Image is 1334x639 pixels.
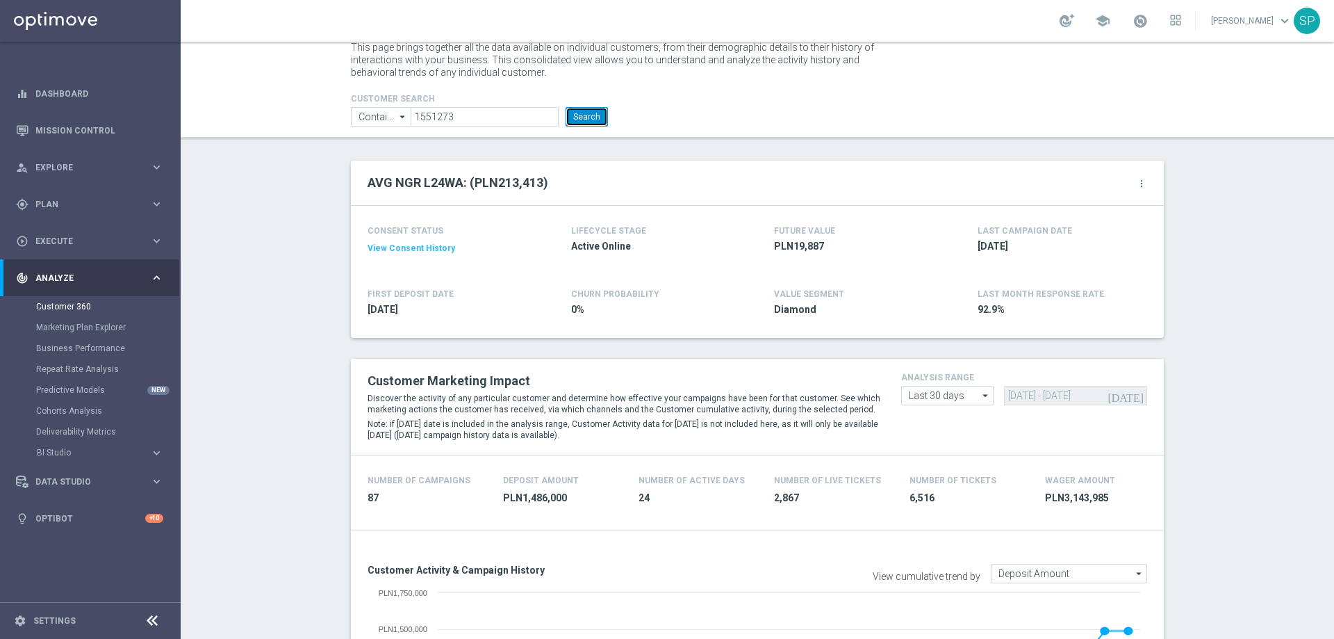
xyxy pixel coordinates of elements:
[36,421,179,442] div: Deliverability Metrics
[36,426,145,437] a: Deliverability Metrics
[36,401,179,421] div: Cohorts Analysis
[36,442,179,463] div: BI Studio
[145,514,163,523] div: +10
[35,163,150,172] span: Explore
[37,448,136,457] span: BI Studio
[571,240,734,253] span: Active Online
[774,476,881,485] h4: Number Of Live Tickets
[35,500,145,537] a: Optibot
[978,226,1072,236] h4: LAST CAMPAIGN DATE
[368,492,486,505] span: 87
[35,200,150,209] span: Plan
[571,289,659,299] span: CHURN PROBABILITY
[774,303,937,316] span: Diamond
[15,199,164,210] button: gps_fixed Plan keyboard_arrow_right
[368,419,880,441] p: Note: if [DATE] date is included in the analysis range, Customer Activity data for [DATE] is not ...
[1277,13,1292,29] span: keyboard_arrow_down
[978,303,1140,316] span: 92.9%
[36,364,145,375] a: Repeat Rate Analysis
[35,75,163,112] a: Dashboard
[351,107,411,127] input: Contains
[1095,13,1110,29] span: school
[873,571,980,583] label: View cumulative trend by
[503,492,622,505] span: PLN1,486,000
[1133,565,1146,583] i: arrow_drop_down
[351,41,886,79] p: This page brings together all the data available on individual customers, from their demographic ...
[909,476,996,485] h4: Number Of Tickets
[36,405,145,416] a: Cohorts Analysis
[368,303,530,316] span: 2025-07-18
[36,322,145,333] a: Marketing Plan Explorer
[1045,476,1115,485] h4: Wager Amount
[15,476,164,487] button: Data Studio keyboard_arrow_right
[150,197,163,211] i: keyboard_arrow_right
[396,108,410,126] i: arrow_drop_down
[16,272,28,284] i: track_changes
[35,112,163,149] a: Mission Control
[37,448,150,457] div: BI Studio
[33,617,76,625] a: Settings
[368,393,880,415] p: Discover the activity of any particular customer and determine how effective your campaigns have ...
[15,513,164,524] button: lightbulb Optibot +10
[503,476,579,485] h4: Deposit Amount
[411,107,559,127] input: Enter CID, Email, name or phone
[1294,8,1320,34] div: SP
[36,301,145,312] a: Customer 360
[978,240,1140,253] span: 2025-08-11
[35,274,150,282] span: Analyze
[1210,10,1294,31] a: [PERSON_NAME]keyboard_arrow_down
[16,112,163,149] div: Mission Control
[16,88,28,100] i: equalizer
[16,500,163,537] div: Optibot
[901,373,1147,382] h4: analysis range
[16,235,28,248] i: play_circle_outline
[15,273,164,284] button: track_changes Analyze keyboard_arrow_right
[351,94,608,104] h4: CUSTOMER SEARCH
[150,475,163,488] i: keyboard_arrow_right
[15,236,164,247] button: play_circle_outline Execute keyboard_arrow_right
[36,359,179,380] div: Repeat Rate Analysis
[150,446,163,460] i: keyboard_arrow_right
[379,625,427,633] text: PLN1,500,000
[1045,492,1164,505] span: PLN3,143,985
[1136,178,1147,189] i: more_vert
[368,564,747,576] h3: Customer Activity & Campaign History
[36,317,179,338] div: Marketing Plan Explorer
[16,272,150,284] div: Analyze
[16,512,28,525] i: lightbulb
[35,237,150,245] span: Execute
[978,289,1104,299] span: LAST MONTH RESPONSE RATE
[150,234,163,248] i: keyboard_arrow_right
[16,198,150,211] div: Plan
[14,615,26,627] i: settings
[639,492,757,505] span: 24
[15,162,164,173] button: person_search Explore keyboard_arrow_right
[36,385,145,396] a: Predictive Models
[368,476,470,485] h4: Number of Campaigns
[36,447,164,458] button: BI Studio keyboard_arrow_right
[774,289,844,299] h4: VALUE SEGMENT
[774,226,835,236] h4: FUTURE VALUE
[147,386,170,395] div: NEW
[35,478,150,486] span: Data Studio
[909,492,1028,505] span: 6,516
[379,589,427,597] text: PLN1,750,000
[16,235,150,248] div: Execute
[368,175,548,191] h2: AVG NGR L24WA: (PLN213,413)
[571,226,646,236] h4: LIFECYCLE STAGE
[15,88,164,99] div: equalizer Dashboard
[774,492,893,505] span: 2,867
[566,107,608,127] button: Search
[368,289,454,299] h4: FIRST DEPOSIT DATE
[15,125,164,136] button: Mission Control
[901,386,994,405] input: analysis range
[36,380,179,401] div: Predictive Models
[16,476,150,488] div: Data Studio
